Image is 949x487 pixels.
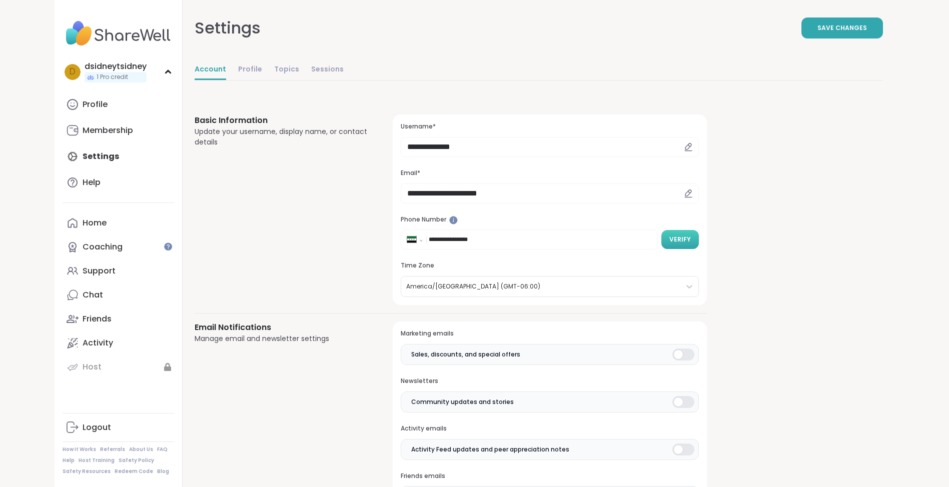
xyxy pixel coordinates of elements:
div: Chat [83,289,103,300]
h3: Activity emails [401,424,698,433]
span: Sales, discounts, and special offers [411,350,520,359]
button: Save Changes [801,17,883,38]
div: dsidneytsidney [85,61,147,72]
a: Profile [238,60,262,80]
span: d [70,65,76,78]
div: Friends [83,313,112,324]
h3: Time Zone [401,261,698,270]
div: Manage email and newsletter settings [195,333,369,344]
h3: Email Notifications [195,321,369,333]
a: About Us [129,446,153,453]
div: Help [83,177,101,188]
h3: Email* [401,169,698,177]
div: Activity [83,337,113,348]
a: Help [63,457,75,464]
div: Support [83,265,116,276]
div: Update your username, display name, or contact details [195,126,369,147]
button: Verify [661,230,699,249]
div: Host [83,361,102,372]
iframe: Spotlight [164,242,172,250]
span: Activity Feed updates and peer appreciation notes [411,445,569,454]
span: Community updates and stories [411,397,514,406]
a: Sessions [311,60,344,80]
a: Logout [63,415,174,439]
a: Host Training [79,457,115,464]
h3: Phone Number [401,215,698,224]
a: Safety Policy [119,457,154,464]
a: Safety Resources [63,468,111,475]
a: Home [63,211,174,235]
a: Host [63,355,174,379]
a: Blog [157,468,169,475]
a: Support [63,259,174,283]
a: FAQ [157,446,168,453]
div: Logout [83,422,111,433]
a: How It Works [63,446,96,453]
a: Chat [63,283,174,307]
a: Membership [63,118,174,142]
img: ShareWell Nav Logo [63,16,174,51]
h3: Username* [401,122,698,131]
h3: Newsletters [401,377,698,385]
a: Account [195,60,226,80]
a: Redeem Code [115,468,153,475]
a: Help [63,170,174,194]
a: Profile [63,92,174,116]
span: 1 Pro credit [97,73,128,81]
div: Membership [83,125,133,136]
div: Settings [195,16,261,40]
a: Referrals [100,446,125,453]
div: Home [83,217,107,228]
a: Friends [63,307,174,331]
span: Save Changes [817,23,867,32]
h3: Marketing emails [401,329,698,338]
a: Topics [274,60,299,80]
a: Coaching [63,235,174,259]
iframe: Spotlight [449,216,458,224]
span: Verify [669,235,691,244]
div: Profile [83,99,108,110]
h3: Basic Information [195,114,369,126]
a: Activity [63,331,174,355]
div: Coaching [83,241,123,252]
h3: Friends emails [401,472,698,480]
